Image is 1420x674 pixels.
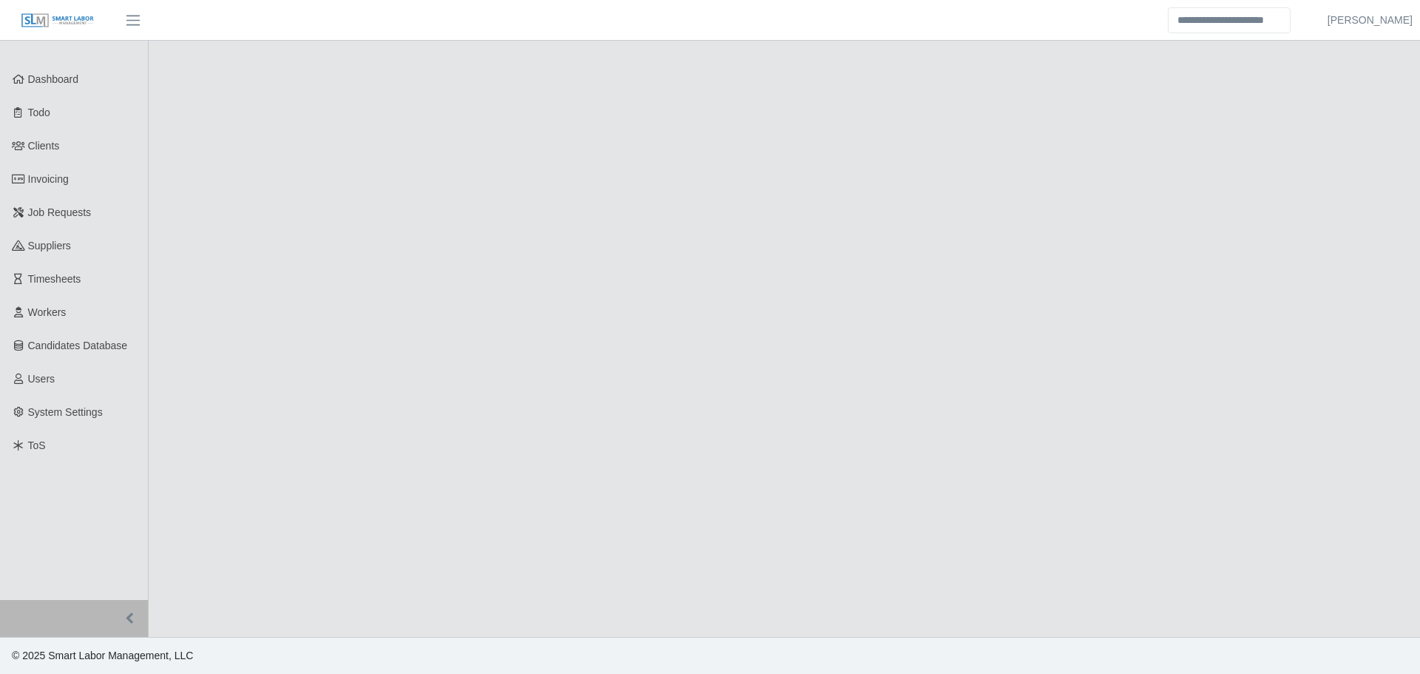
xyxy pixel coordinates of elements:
span: Job Requests [28,206,92,218]
span: Dashboard [28,73,79,85]
input: Search [1168,7,1291,33]
img: SLM Logo [21,13,95,29]
span: Invoicing [28,173,69,185]
a: [PERSON_NAME] [1328,13,1413,28]
span: Todo [28,107,50,118]
span: System Settings [28,406,103,418]
span: Users [28,373,55,385]
span: Timesheets [28,273,81,285]
span: Workers [28,306,67,318]
span: © 2025 Smart Labor Management, LLC [12,650,193,661]
span: Candidates Database [28,340,128,351]
span: Clients [28,140,60,152]
span: Suppliers [28,240,71,252]
span: ToS [28,439,46,451]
